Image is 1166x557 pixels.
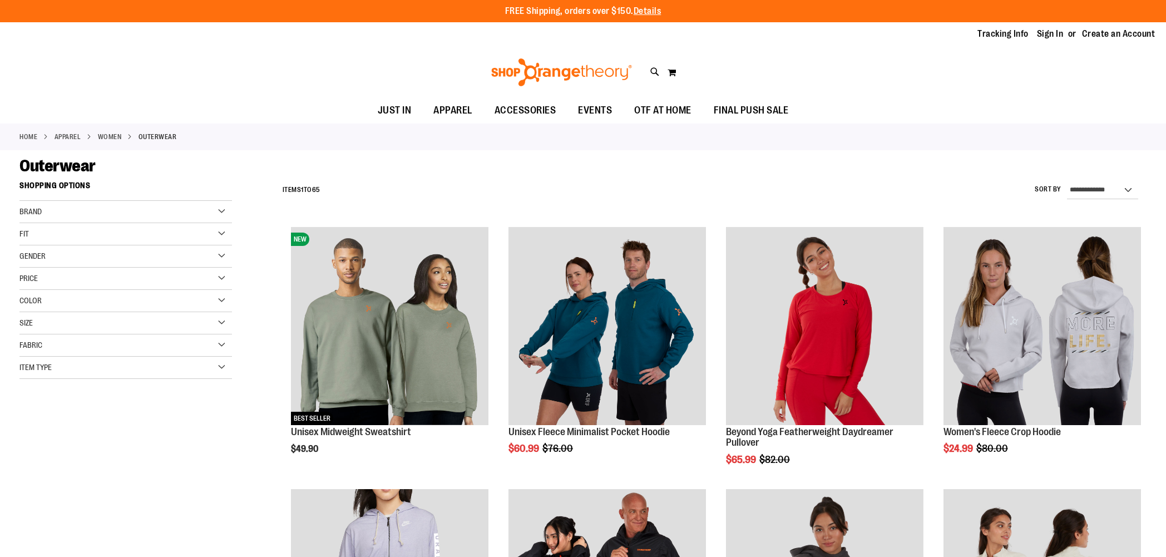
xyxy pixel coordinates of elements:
[578,98,612,123] span: EVENTS
[291,227,488,425] img: Unisex Midweight Sweatshirt
[759,454,792,465] span: $82.00
[634,6,661,16] a: Details
[19,252,46,260] span: Gender
[291,412,333,425] span: BEST SELLER
[508,227,706,426] a: Unisex Fleece Minimalist Pocket Hoodie
[139,132,177,142] strong: Outerwear
[291,444,320,454] span: $49.90
[943,227,1141,425] img: Product image for Womens Fleece Crop Hoodie
[283,181,320,199] h2: Items to
[634,98,691,123] span: OTF AT HOME
[19,156,96,175] span: Outerwear
[1082,28,1155,40] a: Create an Account
[943,227,1141,426] a: Product image for Womens Fleece Crop Hoodie
[1037,28,1064,40] a: Sign In
[976,443,1010,454] span: $80.00
[291,233,309,246] span: NEW
[943,426,1061,437] a: Women's Fleece Crop Hoodie
[508,443,541,454] span: $60.99
[508,426,670,437] a: Unisex Fleece Minimalist Pocket Hoodie
[542,443,575,454] span: $76.00
[301,186,304,194] span: 1
[938,221,1147,482] div: product
[55,132,81,142] a: APPAREL
[726,227,923,425] img: Product image for Beyond Yoga Featherweight Daydreamer Pullover
[495,98,556,123] span: ACCESSORIES
[714,98,789,123] span: FINAL PUSH SALE
[19,363,52,372] span: Item Type
[367,98,423,124] a: JUST IN
[291,426,411,437] a: Unisex Midweight Sweatshirt
[943,443,975,454] span: $24.99
[285,221,494,482] div: product
[490,58,634,86] img: Shop Orangetheory
[19,341,42,349] span: Fabric
[19,296,42,305] span: Color
[503,221,712,482] div: product
[567,98,623,124] a: EVENTS
[508,227,706,425] img: Unisex Fleece Minimalist Pocket Hoodie
[726,227,923,426] a: Product image for Beyond Yoga Featherweight Daydreamer Pullover
[505,5,661,18] p: FREE Shipping, orders over $150.
[623,98,703,124] a: OTF AT HOME
[726,426,893,448] a: Beyond Yoga Featherweight Daydreamer Pullover
[422,98,483,123] a: APPAREL
[19,229,29,238] span: Fit
[19,132,37,142] a: Home
[19,176,232,201] strong: Shopping Options
[378,98,412,123] span: JUST IN
[720,221,929,494] div: product
[291,227,488,426] a: Unisex Midweight SweatshirtNEWBEST SELLER
[19,318,33,327] span: Size
[19,274,38,283] span: Price
[433,98,472,123] span: APPAREL
[98,132,122,142] a: WOMEN
[19,207,42,216] span: Brand
[703,98,800,124] a: FINAL PUSH SALE
[312,186,320,194] span: 65
[726,454,758,465] span: $65.99
[1035,185,1061,194] label: Sort By
[977,28,1029,40] a: Tracking Info
[483,98,567,124] a: ACCESSORIES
